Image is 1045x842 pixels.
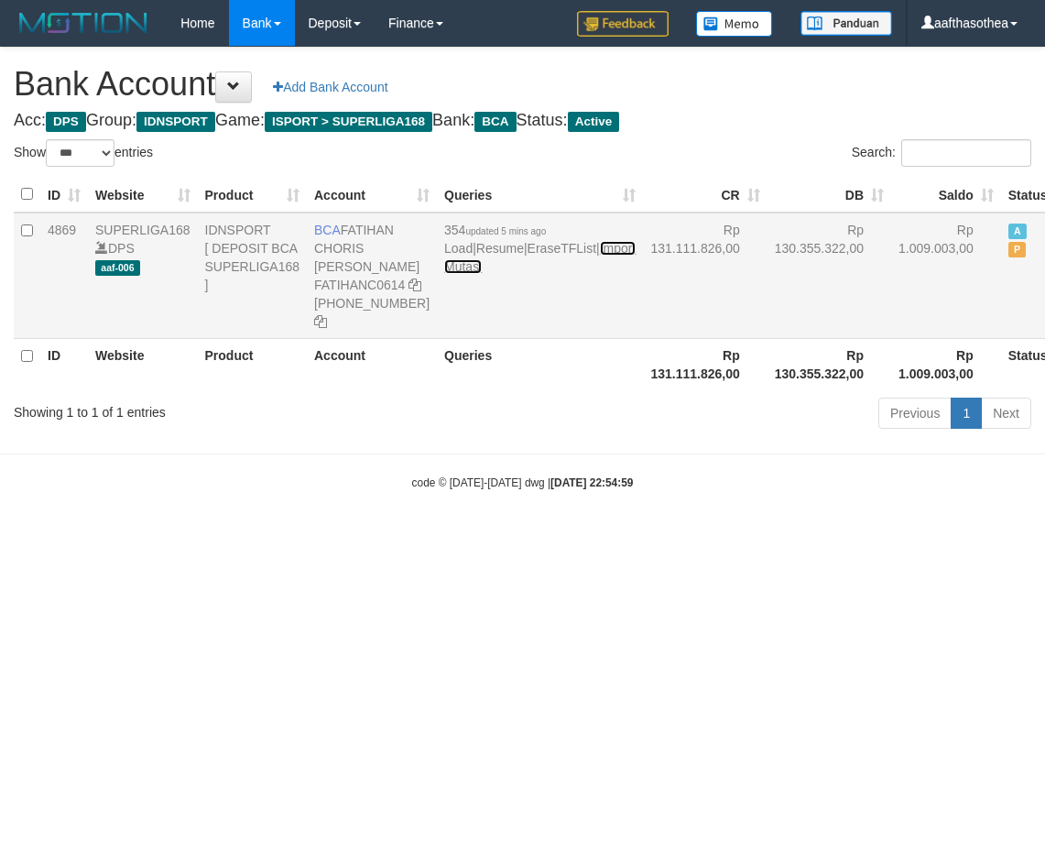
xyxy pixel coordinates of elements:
label: Show entries [14,139,153,167]
th: DB: activate to sort column ascending [767,177,891,213]
h4: Acc: Group: Game: Bank: Status: [14,112,1031,130]
span: Active [1008,224,1027,239]
span: aaf-006 [95,260,140,276]
td: IDNSPORT [ DEPOSIT BCA SUPERLIGA168 ] [198,213,308,339]
a: Import Mutasi [444,241,636,274]
a: Next [981,398,1031,429]
th: Rp 130.355.322,00 [767,338,891,390]
a: Copy 4062281727 to clipboard [314,314,327,329]
td: FATIHAN CHORIS [PERSON_NAME] [PHONE_NUMBER] [307,213,437,339]
span: BCA [314,223,341,237]
th: Queries: activate to sort column ascending [437,177,643,213]
span: Active [568,112,620,132]
a: SUPERLIGA168 [95,223,190,237]
img: Button%20Memo.svg [696,11,773,37]
td: Rp 130.355.322,00 [767,213,891,339]
th: Rp 131.111.826,00 [643,338,767,390]
a: 1 [951,398,982,429]
input: Search: [901,139,1031,167]
span: DPS [46,112,86,132]
select: Showentries [46,139,114,167]
span: updated 5 mins ago [465,226,546,236]
a: Previous [878,398,952,429]
span: 354 [444,223,546,237]
span: ISPORT > SUPERLIGA168 [265,112,432,132]
th: CR: activate to sort column ascending [643,177,767,213]
h1: Bank Account [14,66,1031,103]
th: Saldo: activate to sort column ascending [891,177,1001,213]
a: Load [444,241,473,256]
span: | | | [444,223,636,274]
div: Showing 1 to 1 of 1 entries [14,396,421,421]
th: Website [88,338,198,390]
th: Queries [437,338,643,390]
td: DPS [88,213,198,339]
a: FATIHANC0614 [314,278,405,292]
th: ID [40,338,88,390]
strong: [DATE] 22:54:59 [550,476,633,489]
th: Product: activate to sort column ascending [198,177,308,213]
span: IDNSPORT [136,112,215,132]
th: Account [307,338,437,390]
a: EraseTFList [528,241,596,256]
td: Rp 1.009.003,00 [891,213,1001,339]
img: MOTION_logo.png [14,9,153,37]
th: Product [198,338,308,390]
label: Search: [852,139,1031,167]
span: Paused [1008,242,1027,257]
td: 4869 [40,213,88,339]
img: Feedback.jpg [577,11,669,37]
th: Rp 1.009.003,00 [891,338,1001,390]
img: panduan.png [800,11,892,36]
span: BCA [474,112,516,132]
a: Resume [476,241,524,256]
a: Copy FATIHANC0614 to clipboard [408,278,421,292]
a: Add Bank Account [261,71,399,103]
th: Website: activate to sort column ascending [88,177,198,213]
small: code © [DATE]-[DATE] dwg | [412,476,634,489]
th: ID: activate to sort column ascending [40,177,88,213]
td: Rp 131.111.826,00 [643,213,767,339]
th: Account: activate to sort column ascending [307,177,437,213]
